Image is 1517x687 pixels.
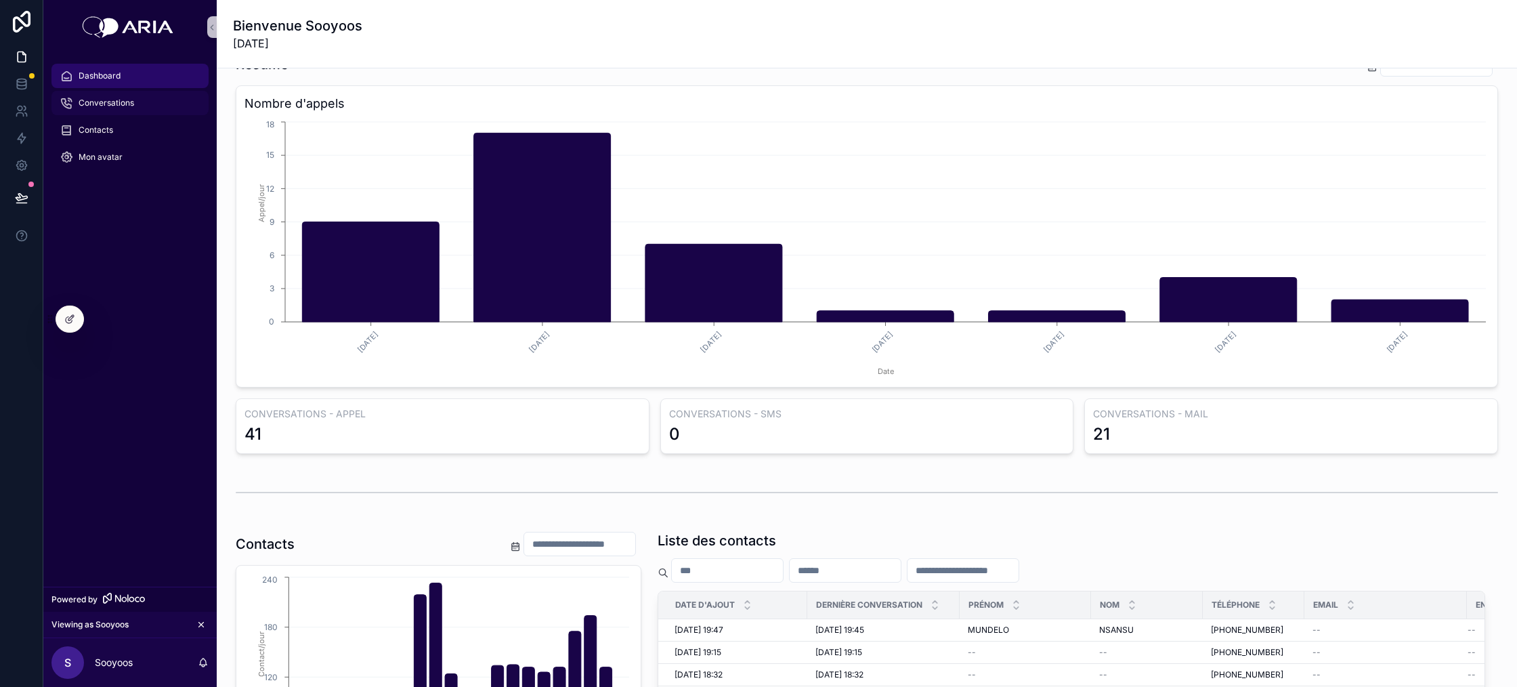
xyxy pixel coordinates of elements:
span: Mon avatar [79,152,123,163]
tspan: 3 [270,283,274,293]
h1: Liste des contacts [658,531,776,550]
span: Prénom [968,600,1004,610]
a: NSANSU [1099,625,1195,636]
span: [DATE] 19:15 [675,647,721,658]
tspan: 180 [264,622,278,632]
span: [DATE] 19:45 [815,625,864,636]
h3: CONVERSATIONS - APPEL [244,407,641,421]
a: -- [968,647,1083,658]
tspan: 240 [262,575,278,585]
a: MUNDELO [968,625,1083,636]
a: Mon avatar [51,145,209,169]
text: [DATE] [699,330,723,354]
tspan: Contact/jour [257,631,266,677]
h1: Contacts [236,535,295,554]
span: Nom [1100,600,1119,610]
span: Powered by [51,594,98,605]
tspan: 12 [266,184,274,194]
tspan: 15 [266,150,274,160]
span: MUNDELO [968,625,1009,636]
a: -- [968,669,1083,680]
a: [PHONE_NUMBER] [1211,669,1296,680]
text: [DATE] [1213,330,1237,354]
tspan: 18 [266,119,274,129]
h3: CONVERSATIONS - MAIL [1093,407,1489,421]
div: 0 [669,423,680,445]
span: Téléphone [1212,600,1260,610]
a: -- [1099,647,1195,658]
a: [DATE] 19:15 [675,647,799,658]
text: [DATE] [527,330,551,354]
span: -- [968,647,976,658]
span: Dernière conversation [816,600,922,610]
span: -- [1312,669,1321,680]
div: 41 [244,423,261,445]
span: -- [1099,647,1107,658]
span: NSANSU [1099,625,1134,636]
text: [DATE] [870,330,895,354]
span: -- [1312,625,1321,636]
h3: CONVERSATIONS - SMS [669,407,1065,421]
tspan: 9 [270,217,274,227]
div: 21 [1093,423,1110,445]
h1: Bienvenue Sooyoos [233,16,362,35]
span: [DATE] [233,35,362,51]
a: [DATE] 19:15 [815,647,952,658]
img: App logo [81,16,179,38]
span: Dashboard [79,70,121,81]
span: [PHONE_NUMBER] [1211,625,1283,636]
div: chart [244,119,1489,379]
tspan: 6 [270,250,274,260]
a: Dashboard [51,64,209,88]
span: Contacts [79,125,113,136]
a: Powered by [43,587,217,612]
a: [DATE] 18:32 [815,669,952,680]
span: Email [1313,600,1338,610]
span: -- [1468,647,1476,658]
h3: Nombre d'appels [244,94,1489,113]
tspan: 0 [269,316,274,327]
text: [DATE] [1385,330,1409,354]
a: [DATE] 19:45 [815,625,952,636]
a: [DATE] 18:32 [675,669,799,680]
a: -- [1312,625,1459,636]
tspan: Appel/jour [257,184,266,222]
span: -- [1312,647,1321,658]
span: [PHONE_NUMBER] [1211,647,1283,658]
span: -- [1468,625,1476,636]
span: Conversations [79,98,134,108]
a: -- [1312,647,1459,658]
a: [PHONE_NUMBER] [1211,647,1296,658]
span: -- [968,669,976,680]
div: scrollable content [43,54,217,187]
text: [DATE] [1042,330,1066,354]
span: [DATE] 18:32 [675,669,723,680]
span: [DATE] 19:47 [675,625,723,636]
a: -- [1312,669,1459,680]
span: [DATE] 19:15 [815,647,862,658]
span: -- [1468,669,1476,680]
tspan: 120 [264,672,278,682]
span: [PHONE_NUMBER] [1211,669,1283,680]
tspan: Date [878,367,894,376]
span: Date d'ajout [675,600,735,610]
span: Viewing as Sooyoos [51,619,129,630]
a: Contacts [51,118,209,142]
text: [DATE] [356,330,380,354]
a: -- [1099,669,1195,680]
span: S [64,654,71,671]
a: [PHONE_NUMBER] [1211,625,1296,636]
span: -- [1099,669,1107,680]
a: [DATE] 19:47 [675,625,799,636]
p: Sooyoos [95,656,133,669]
span: [DATE] 18:32 [815,669,863,680]
a: Conversations [51,91,209,115]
